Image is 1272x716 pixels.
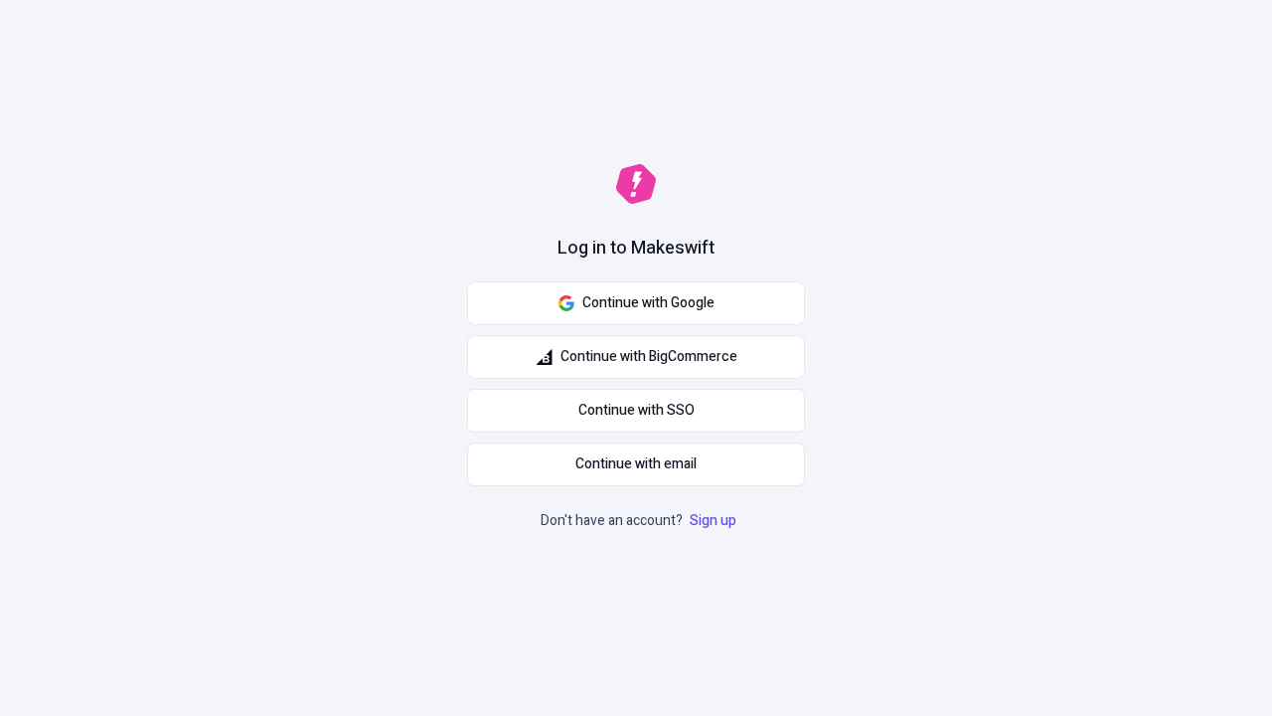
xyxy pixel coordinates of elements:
span: Continue with email [575,453,697,475]
span: Continue with BigCommerce [560,346,737,368]
button: Continue with Google [467,281,805,325]
button: Continue with BigCommerce [467,335,805,379]
a: Sign up [686,510,740,531]
button: Continue with email [467,443,805,486]
span: Continue with Google [582,292,715,314]
p: Don't have an account? [541,510,740,532]
h1: Log in to Makeswift [557,236,715,262]
a: Continue with SSO [467,389,805,433]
